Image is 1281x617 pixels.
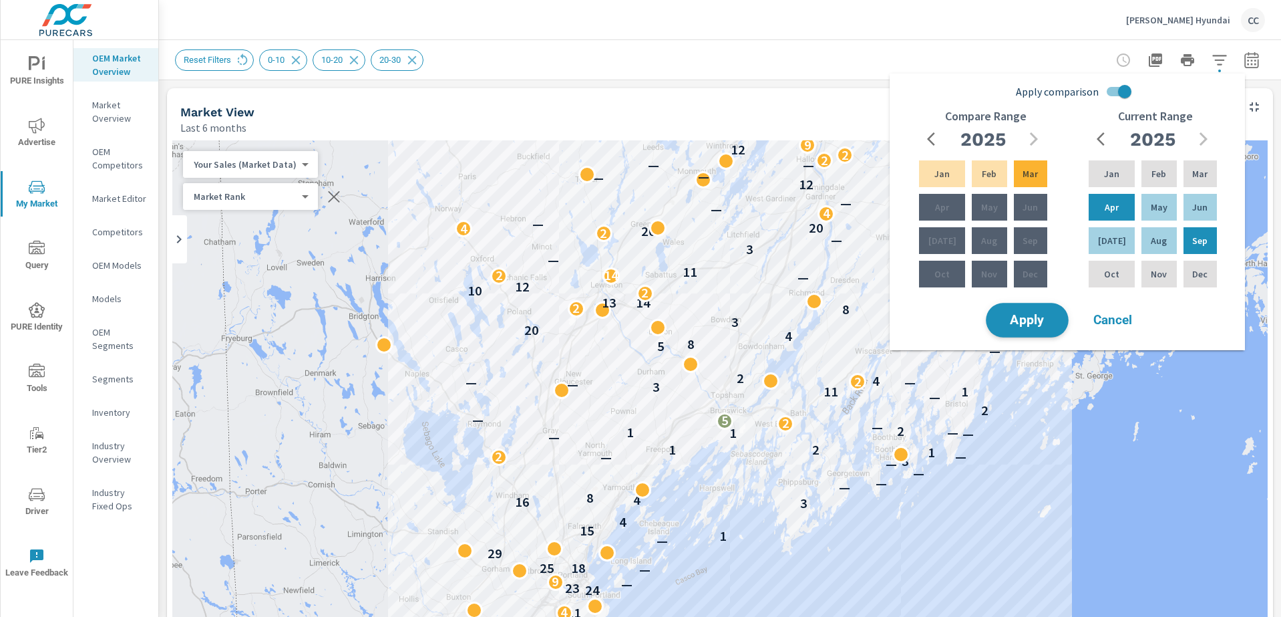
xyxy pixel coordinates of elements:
[619,514,626,530] p: 4
[600,449,612,465] p: —
[785,328,792,344] p: 4
[1023,167,1038,180] p: Mar
[73,255,158,275] div: OEM Models
[371,49,423,71] div: 20-30
[809,220,823,236] p: 20
[472,412,484,428] p: —
[886,456,897,472] p: —
[653,379,660,395] p: 3
[797,269,809,285] p: —
[1023,201,1038,214] p: Jun
[5,302,69,335] span: PURE Identity
[5,364,69,396] span: Tools
[778,130,789,146] p: —
[639,562,651,578] p: —
[73,222,158,242] div: Competitors
[872,419,883,435] p: —
[955,449,966,465] p: —
[1086,314,1139,326] span: Cancel
[92,439,148,466] p: Industry Overview
[989,343,1000,359] p: —
[592,170,604,186] p: —
[5,179,69,212] span: My Market
[904,374,916,390] p: —
[468,283,482,299] p: 10
[981,234,997,247] p: Aug
[648,157,659,173] p: —
[73,436,158,469] div: Industry Overview
[180,105,254,119] h5: Market View
[981,402,988,418] p: 2
[1098,234,1126,247] p: [DATE]
[935,201,949,214] p: Apr
[679,124,691,140] p: —
[928,445,935,461] p: 1
[532,216,544,232] p: —
[1151,201,1167,214] p: May
[721,412,729,428] p: 5
[92,192,148,205] p: Market Editor
[496,267,503,283] p: 2
[552,574,559,590] p: 9
[934,267,950,281] p: Oct
[746,241,753,257] p: 3
[928,234,956,247] p: [DATE]
[1206,47,1233,74] button: Apply Filters
[1151,234,1167,247] p: Aug
[580,523,594,539] p: 15
[1192,167,1208,180] p: Mar
[260,55,293,65] span: 0-10
[92,259,148,272] p: OEM Models
[194,191,297,203] p: Market Rank
[92,145,148,172] p: OEM Competitors
[586,490,594,506] p: 8
[73,322,158,356] div: OEM Segments
[73,95,158,128] div: Market Overview
[73,189,158,209] div: Market Editor
[92,406,148,419] p: Inventory
[371,55,409,65] span: 20-30
[1118,110,1193,123] h6: Current Range
[515,494,530,510] p: 16
[962,426,974,442] p: —
[669,442,676,458] p: 1
[803,157,814,173] p: —
[657,338,665,354] p: 5
[1,40,73,594] div: nav menu
[565,580,580,596] p: 23
[1192,234,1208,247] p: Sep
[902,453,909,469] p: 3
[657,533,668,549] p: —
[731,314,739,330] p: 3
[1130,128,1175,151] h2: 2025
[92,326,148,352] p: OEM Segments
[782,415,789,431] p: 2
[731,142,745,158] p: 12
[934,167,950,180] p: Jan
[876,475,887,491] p: —
[1238,47,1265,74] button: Select Date Range
[1192,267,1208,281] p: Dec
[183,191,307,203] div: Your Sales (Market Data)
[600,225,607,241] p: 2
[981,267,997,281] p: Nov
[1073,303,1153,337] button: Cancel
[313,49,365,71] div: 10-20
[515,279,530,295] p: 12
[488,545,502,562] p: 29
[5,487,69,519] span: Driver
[259,49,307,71] div: 0-10
[567,376,578,392] p: —
[961,384,968,400] p: 1
[839,479,850,495] p: —
[737,370,744,386] p: 2
[194,158,297,170] p: Your Sales (Market Data)
[5,548,69,581] span: Leave Feedback
[602,295,616,311] p: 13
[812,442,819,458] p: 2
[842,147,849,163] p: 2
[92,292,148,305] p: Models
[5,425,69,458] span: Tier2
[571,560,586,576] p: 18
[1104,167,1119,180] p: Jan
